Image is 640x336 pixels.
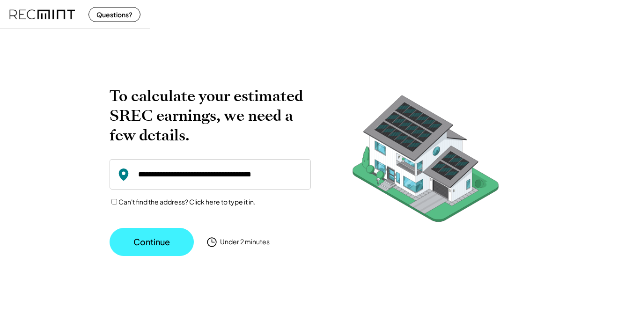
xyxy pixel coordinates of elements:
button: Questions? [88,7,140,22]
h2: To calculate your estimated SREC earnings, we need a few details. [110,86,311,145]
button: Continue [110,228,194,256]
img: RecMintArtboard%207.png [334,86,517,236]
img: recmint-logotype%403x%20%281%29.jpeg [9,2,75,27]
div: Under 2 minutes [220,237,270,247]
label: Can't find the address? Click here to type it in. [118,197,256,206]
